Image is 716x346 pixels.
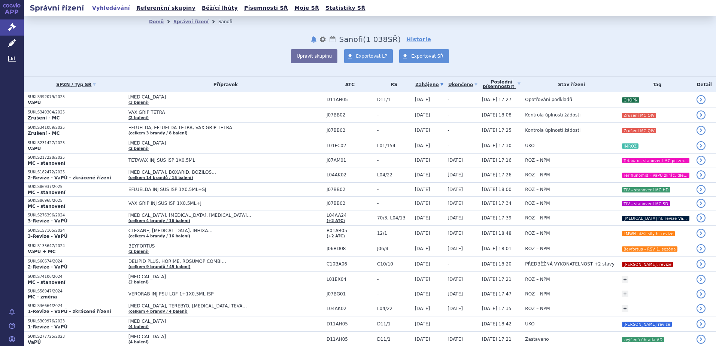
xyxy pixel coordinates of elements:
a: detail [697,156,706,165]
a: detail [697,141,706,150]
button: Upravit skupinu [291,49,337,63]
span: - [447,97,449,102]
p: SUKLS86937/2025 [28,184,125,189]
span: VERORAB INJ PSU LQF 1+1X0,5ML ISP [128,291,316,297]
span: Zastaveno [525,337,549,342]
strong: MC - stanovení [28,161,65,166]
span: L04/22 [377,306,411,311]
span: [DATE] [447,337,463,342]
span: [DATE] [415,321,430,327]
p: SUKLS277725/2023 [28,334,125,339]
span: ROZ – NPM [525,187,550,192]
a: detail [697,289,706,298]
span: D11/1 [377,321,411,327]
p: SUKLS74106/2024 [28,274,125,279]
span: Kontrola úplnosti žádosti [525,128,580,133]
strong: MC - změna [28,294,57,300]
span: [DATE] 18:42 [482,321,512,327]
th: Tag [618,77,692,92]
span: [DATE] [415,231,430,236]
span: [MEDICAL_DATA] [128,334,316,339]
i: Teriflunomid - VaPÚ zkrác. dle DoÚ [622,173,689,178]
span: [DATE] 17:39 [482,215,512,221]
a: (2 balení) [128,116,149,120]
a: (2 balení) [128,280,149,284]
span: J06BD08 [327,246,373,251]
span: - [447,112,449,118]
strong: MC - stanovení [28,280,65,285]
span: [DATE] [447,172,463,177]
span: [DATE] [415,143,430,148]
i: [MEDICAL_DATA] hl. revize VaPÚ [622,216,689,221]
span: [DATE] 18:48 [482,231,512,236]
a: (2 balení) [128,249,149,254]
li: Sanofi [218,16,242,27]
a: (celkem 3 brandy / 8 balení) [128,131,188,135]
span: Exportovat SŘ [411,54,443,59]
span: ROZ – NPM [525,291,550,297]
a: (4 balení) [128,340,149,344]
a: detail [697,126,706,135]
span: [MEDICAL_DATA], BOXARID, BOZILOS… [128,170,316,175]
span: L01FC02 [327,143,373,148]
span: 70/3, L04/13 [377,215,411,221]
p: SUKLS392079/2025 [28,94,125,100]
span: L04AK02 [327,306,373,311]
a: detail [697,244,706,253]
span: [DATE] 17:16 [482,158,512,163]
span: [DATE] [447,231,463,236]
span: ROZ – NPM [525,231,550,236]
span: D11AH05 [327,337,373,342]
a: Exportovat LP [344,49,393,63]
strong: 1-Revize - VaPÚ [28,324,67,330]
span: EFLUELDA INJ SUS ISP 1X0,5ML+SJ [128,187,316,192]
strong: 2-Revize - VaPÚ [28,264,67,270]
a: + [622,305,628,312]
p: SUKLS309976/2023 [28,319,125,324]
th: RS [373,77,411,92]
span: [DATE] 18:08 [482,112,512,118]
span: J07BB02 [327,128,373,133]
a: Moje SŘ [292,3,321,13]
span: CLEXANE, [MEDICAL_DATA], INHIXA… [128,228,316,233]
span: Sanofi [339,35,363,44]
span: 12/1 [377,231,411,236]
span: - [377,201,411,206]
th: Přípravek [125,77,323,92]
a: Ukončeno [447,79,478,90]
span: EFLUELDA, EFLUELDA TETRA, VAXIGRIP TETRA [128,125,316,130]
a: detail [697,259,706,268]
span: [MEDICAL_DATA] [128,94,316,100]
span: [DATE] 17:21 [482,337,512,342]
span: Exportovat LP [356,54,388,59]
span: ROZ – NPM [525,277,550,282]
span: [DATE] [415,337,430,342]
strong: VaPÚ [28,100,41,105]
p: SUKLS135647/2024 [28,243,125,249]
a: Poslednípísemnost(?) [482,77,521,92]
strong: VaPÚ + MC [28,249,55,254]
a: Běžící lhůty [200,3,240,13]
strong: Zrušení - MC [28,131,60,136]
h2: Správní řízení [24,3,90,13]
strong: MC - stanovení [28,190,65,195]
a: detail [697,170,706,179]
span: [DATE] [415,215,430,221]
a: Exportovat SŘ [399,49,449,63]
a: Historie [406,36,431,43]
span: [DATE] [447,158,463,163]
i: IMROZ [622,143,638,149]
strong: 3-Revize - VaPÚ [28,218,67,224]
span: ( SŘ) [363,35,401,44]
span: - [377,112,411,118]
a: (4 balení) [128,325,149,329]
a: (3 balení) [128,100,149,104]
p: SUKLS341089/2025 [28,125,125,130]
a: (+2 ATC) [327,219,345,223]
span: C10BA06 [327,261,373,267]
a: Lhůty [329,35,336,44]
p: SUKLS217228/2025 [28,155,125,160]
span: [DATE] [415,187,430,192]
span: [MEDICAL_DATA] [128,140,316,146]
p: SUKLS60674/2024 [28,259,125,264]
